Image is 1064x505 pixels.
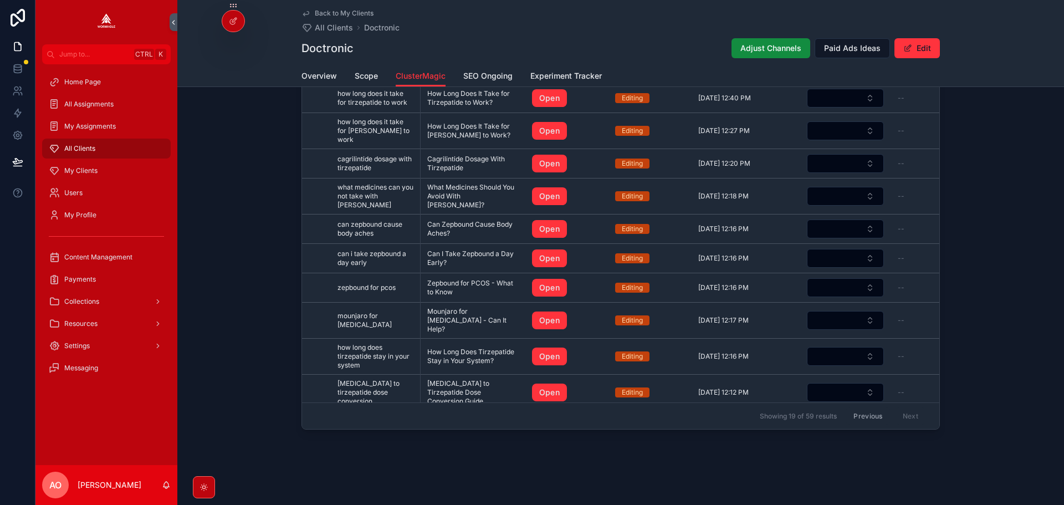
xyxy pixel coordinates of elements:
a: Open [532,312,602,329]
div: Editing [622,315,643,325]
button: Jump to...CtrlK [42,44,171,64]
a: how long does tirzepatide stay in your system [337,343,413,370]
div: Editing [622,387,643,397]
a: Select Button [806,154,884,174]
span: -- [898,126,904,135]
a: Editing [615,283,685,293]
button: Paid Ads Ideas [815,38,890,58]
span: [DATE] 12:16 PM [698,225,749,233]
a: Home Page [42,72,171,92]
a: Cagrilintide Dosage With Tirzepatide [427,155,519,172]
a: Open [532,89,602,107]
span: Content Management [64,253,132,262]
a: How Long Does It Take for [PERSON_NAME] to Work? [427,122,519,140]
span: -- [898,225,904,233]
button: Select Button [807,220,884,238]
button: Select Button [807,187,884,206]
span: AO [49,478,62,492]
a: how long does it take for [PERSON_NAME] to work [337,118,413,144]
a: Editing [615,387,685,397]
span: Showing 19 of 59 results [760,412,837,421]
button: Select Button [807,347,884,366]
a: [DATE] 12:27 PM [698,126,793,135]
span: [MEDICAL_DATA] to tirzepatide dose conversion [337,379,413,406]
div: Editing [622,224,643,234]
a: What Medicines Should You Avoid With [PERSON_NAME]? [427,183,519,210]
span: My Profile [64,211,96,220]
button: Edit [894,38,940,58]
img: App logo [98,13,115,31]
span: ClusterMagic [396,70,446,81]
span: [DATE] 12:20 PM [698,159,750,168]
a: [DATE] 12:17 PM [698,316,793,325]
a: Editing [615,315,685,325]
a: Open [532,384,602,401]
span: -- [898,254,904,263]
span: Collections [64,297,99,306]
button: Select Button [807,278,884,297]
a: Scope [355,66,378,88]
span: [DATE] 12:12 PM [698,388,749,397]
a: -- [898,254,973,263]
a: [DATE] 12:20 PM [698,159,793,168]
span: can zepbound cause body aches [337,220,413,238]
a: My Profile [42,205,171,225]
a: Open [532,187,567,205]
a: Open [532,187,602,205]
div: Editing [622,253,643,263]
span: Resources [64,319,98,328]
span: -- [898,352,904,361]
a: how long does it take for tirzepatide to work [337,89,413,107]
span: All Assignments [64,100,114,109]
a: [DATE] 12:40 PM [698,94,793,103]
span: All Clients [64,144,95,153]
a: Select Button [806,121,884,141]
span: Can I Take Zepbound a Day Early? [427,249,519,267]
button: Select Button [807,89,884,108]
a: Open [532,384,567,401]
a: Select Button [806,310,884,330]
h1: Doctronic [301,40,354,56]
span: [DATE] 12:16 PM [698,352,749,361]
a: -- [898,388,973,397]
a: -- [898,316,973,325]
div: Editing [622,283,643,293]
a: Open [532,220,567,238]
span: [DATE] 12:17 PM [698,316,749,325]
a: Editing [615,93,685,103]
a: Select Button [806,186,884,206]
button: Select Button [807,383,884,402]
span: Overview [301,70,337,81]
span: Zepbound for PCOS - What to Know [427,279,519,297]
a: ClusterMagic [396,66,446,87]
a: -- [898,126,973,135]
a: Experiment Tracker [530,66,602,88]
a: can i take zepbound a day early [337,249,413,267]
a: -- [898,94,973,103]
a: -- [898,283,973,292]
span: Payments [64,275,96,284]
span: zepbound for pcos [337,283,396,292]
a: [DATE] 12:16 PM [698,254,793,263]
a: Resources [42,314,171,334]
span: [DATE] 12:16 PM [698,283,749,292]
span: Settings [64,341,90,350]
a: [DATE] 12:16 PM [698,283,793,292]
span: Users [64,188,83,197]
span: -- [898,192,904,201]
a: My Clients [42,161,171,181]
a: Select Button [806,88,884,108]
a: Messaging [42,358,171,378]
span: Home Page [64,78,101,86]
span: cagrilintide dosage with tirzepatide [337,155,413,172]
button: Select Button [807,121,884,140]
span: All Clients [315,22,353,33]
button: Select Button [807,311,884,330]
a: How Long Does Tirzepatide Stay in Your System? [427,348,519,365]
a: -- [898,352,973,361]
span: Mounjaro for [MEDICAL_DATA] - Can It Help? [427,307,519,334]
